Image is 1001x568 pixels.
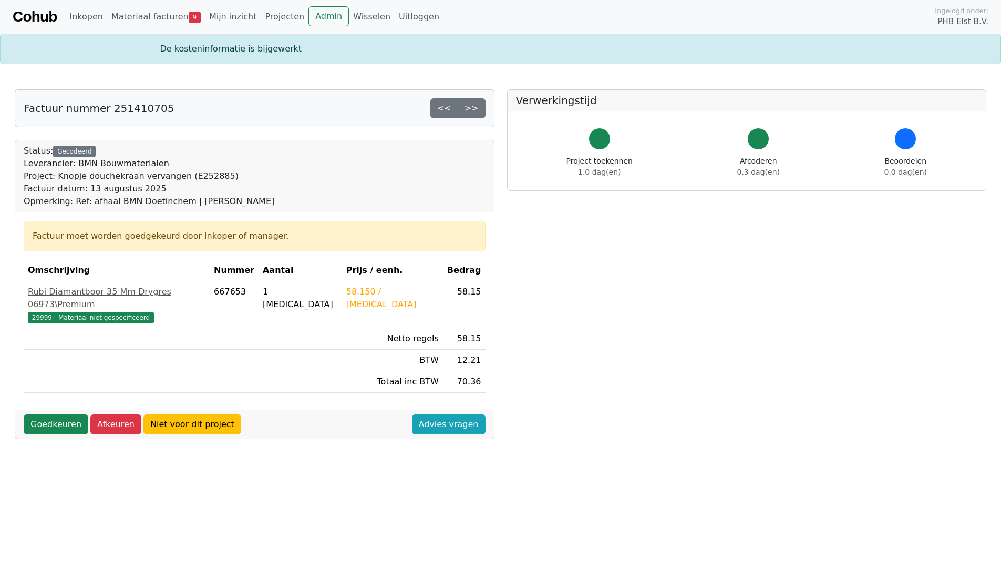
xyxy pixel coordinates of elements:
div: Factuur moet worden goedgekeurd door inkoper of manager. [33,230,477,242]
div: Rubi Diamantboor 35 Mm Drygres 06973\Premium [28,286,205,311]
div: Status: [24,145,274,208]
a: Inkopen [65,6,107,27]
span: 0.0 dag(en) [884,168,927,176]
a: >> [458,98,486,118]
h5: Verwerkingstijd [516,94,978,107]
div: De kosteninformatie is bijgewerkt [154,43,848,55]
td: 70.36 [443,371,486,393]
div: Project toekennen [566,156,633,178]
h5: Factuur nummer 251410705 [24,102,174,115]
a: Niet voor dit project [143,414,241,434]
td: Netto regels [342,328,443,350]
a: Afkeuren [90,414,141,434]
span: PHB Elst B.V. [937,16,988,28]
a: Wisselen [349,6,395,27]
div: 1 [MEDICAL_DATA] [263,286,338,311]
td: 12.21 [443,350,486,371]
th: Prijs / eenh. [342,260,443,281]
a: Goedkeuren [24,414,88,434]
div: Beoordelen [884,156,927,178]
a: Advies vragen [412,414,486,434]
a: Rubi Diamantboor 35 Mm Drygres 06973\Premium29999 - Materiaal niet gespecificeerd [28,286,205,323]
th: Nummer [210,260,259,281]
span: 29999 - Materiaal niet gespecificeerd [28,312,154,323]
td: 667653 [210,281,259,328]
td: BTW [342,350,443,371]
div: Leverancier: BMN Bouwmaterialen [24,157,274,170]
a: << [430,98,458,118]
th: Aantal [259,260,342,281]
td: 58.15 [443,328,486,350]
span: Ingelogd onder: [935,6,988,16]
td: 58.15 [443,281,486,328]
div: Opmerking: Ref: afhaal BMN Doetinchem | [PERSON_NAME] [24,195,274,208]
a: Admin [308,6,349,26]
div: Afcoderen [737,156,780,178]
a: Uitloggen [395,6,443,27]
a: Materiaal facturen9 [107,6,205,27]
div: Project: Knopje douchekraan vervangen (E252885) [24,170,274,182]
a: Cohub [13,4,57,29]
span: 9 [189,12,201,23]
th: Bedrag [443,260,486,281]
span: 1.0 dag(en) [578,168,621,176]
a: Projecten [261,6,308,27]
div: 58.150 / [MEDICAL_DATA] [346,286,439,311]
span: 0.3 dag(en) [737,168,780,176]
div: Factuur datum: 13 augustus 2025 [24,182,274,195]
div: Gecodeerd [53,146,96,157]
td: Totaal inc BTW [342,371,443,393]
th: Omschrijving [24,260,210,281]
a: Mijn inzicht [205,6,261,27]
